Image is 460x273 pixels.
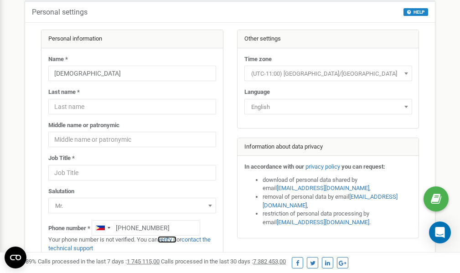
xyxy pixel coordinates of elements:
[248,101,409,113] span: English
[248,67,409,80] span: (UTC-11:00) Pacific/Midway
[161,258,286,265] span: Calls processed in the last 30 days :
[244,88,270,97] label: Language
[263,193,412,210] li: removal of personal data by email ,
[48,154,75,163] label: Job Title *
[48,132,216,147] input: Middle name or patronymic
[48,236,211,252] a: contact the technical support
[429,221,451,243] div: Open Intercom Messenger
[277,185,369,191] a: [EMAIL_ADDRESS][DOMAIN_NAME]
[48,236,216,252] p: Your phone number is not verified. You can or
[48,55,68,64] label: Name *
[48,66,216,81] input: Name
[48,99,216,114] input: Last name
[244,55,272,64] label: Time zone
[48,187,74,196] label: Salutation
[48,121,119,130] label: Middle name or patronymic
[253,258,286,265] u: 7 382 453,00
[38,258,160,265] span: Calls processed in the last 7 days :
[92,221,113,235] div: Telephone country code
[305,163,340,170] a: privacy policy
[158,236,176,243] a: verify it
[277,219,369,226] a: [EMAIL_ADDRESS][DOMAIN_NAME]
[238,30,419,48] div: Other settings
[52,200,213,212] span: Mr.
[41,30,223,48] div: Personal information
[5,247,26,268] button: Open CMP widget
[48,165,216,180] input: Job Title
[48,88,80,97] label: Last name *
[32,8,88,16] h5: Personal settings
[92,220,200,236] input: +1-800-555-55-55
[244,66,412,81] span: (UTC-11:00) Pacific/Midway
[263,193,398,209] a: [EMAIL_ADDRESS][DOMAIN_NAME]
[48,198,216,213] span: Mr.
[341,163,385,170] strong: you can request:
[244,163,304,170] strong: In accordance with our
[244,99,412,114] span: English
[238,138,419,156] div: Information about data privacy
[263,210,412,227] li: restriction of personal data processing by email .
[48,224,90,233] label: Phone number *
[127,258,160,265] u: 1 745 115,00
[263,176,412,193] li: download of personal data shared by email ,
[403,8,428,16] button: HELP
